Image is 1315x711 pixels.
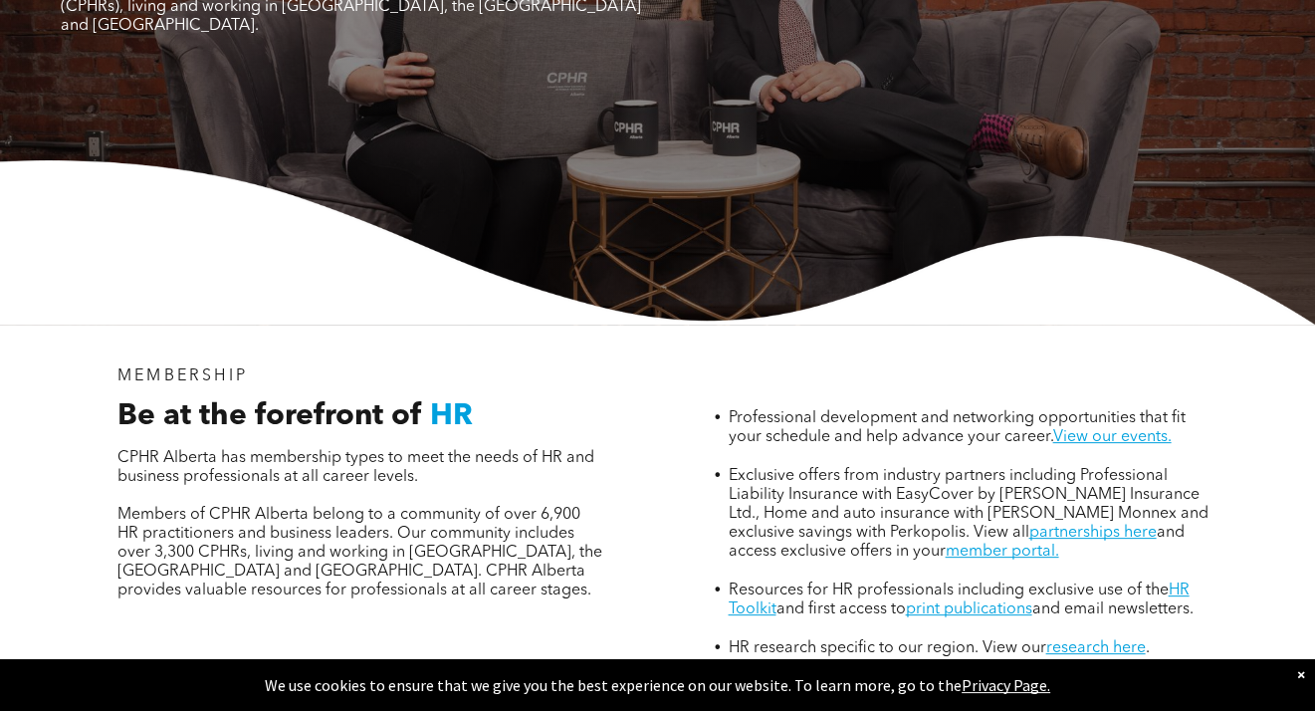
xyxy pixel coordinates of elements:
[775,601,905,617] span: and first access to
[728,525,1184,560] span: and access exclusive offers in your
[117,401,422,431] span: Be at the forefront of
[728,410,1185,445] span: Professional development and networking opportunities that fit your schedule and help advance you...
[1028,525,1156,541] a: partnerships here
[1052,429,1171,445] a: View our events.
[905,601,1031,617] a: print publications
[728,640,1045,656] span: HR research specific to our region. View our
[728,468,1207,541] span: Exclusive offers from industry partners including Professional Liability Insurance with EasyCover...
[945,544,1058,560] a: member portal.
[1297,664,1305,684] div: Dismiss notification
[430,401,473,431] span: HR
[117,368,248,384] span: MEMBERSHIP
[117,450,594,485] span: CPHR Alberta has membership types to meet the needs of HR and business professionals at all caree...
[1031,601,1193,617] span: and email newsletters.
[728,583,1168,598] span: Resources for HR professionals including exclusive use of the
[962,675,1050,695] a: Privacy Page.
[1045,640,1145,656] a: research here
[728,583,1189,617] a: HR Toolkit
[1145,640,1149,656] span: .
[117,507,602,598] span: Members of CPHR Alberta belong to a community of over 6,900 HR practitioners and business leaders...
